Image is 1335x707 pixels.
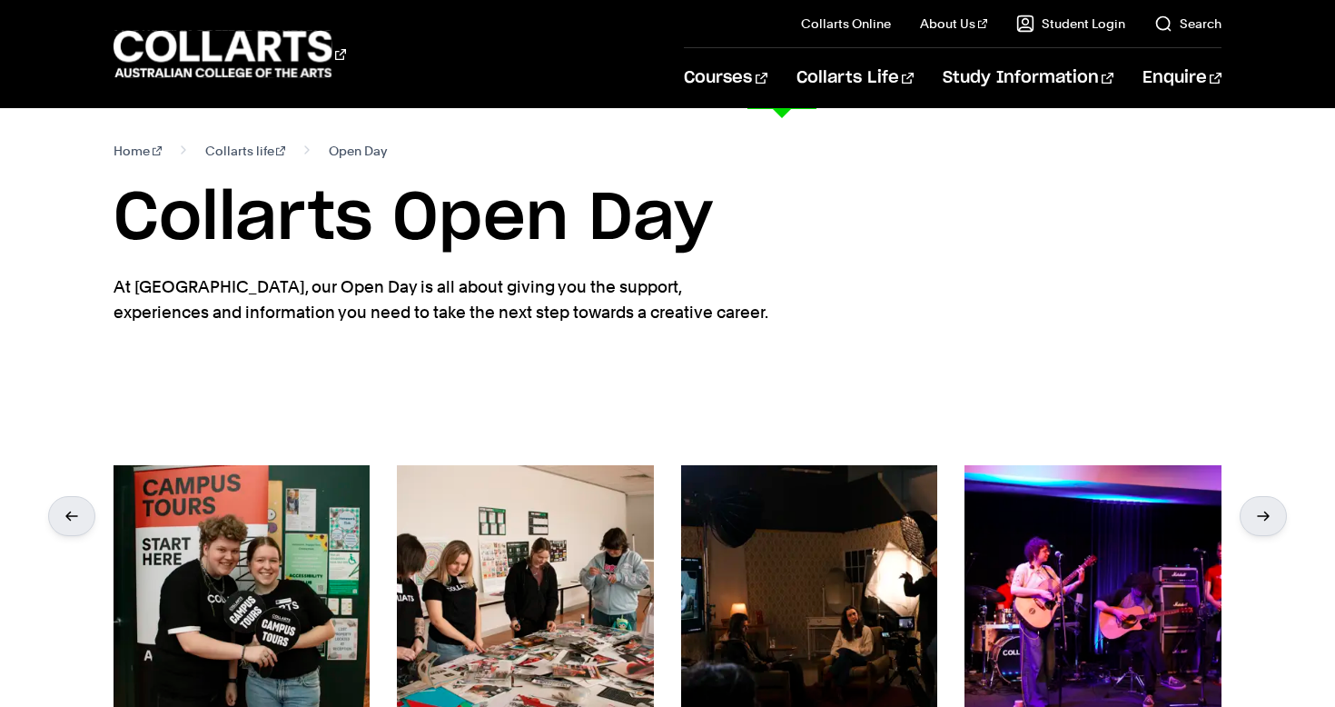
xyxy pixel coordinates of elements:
a: Enquire [1142,48,1221,108]
a: Student Login [1016,15,1125,33]
p: At [GEOGRAPHIC_DATA], our Open Day is all about giving you the support, experiences and informati... [114,274,776,325]
a: Courses [684,48,766,108]
a: Collarts Online [801,15,891,33]
a: Search [1154,15,1221,33]
h1: Collarts Open Day [114,178,1221,260]
a: About Us [920,15,987,33]
a: Collarts life [205,138,286,164]
a: Collarts Life [796,48,914,108]
div: Go to homepage [114,28,346,80]
a: Home [114,138,162,164]
span: Open Day [329,138,387,164]
a: Study Information [943,48,1113,108]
